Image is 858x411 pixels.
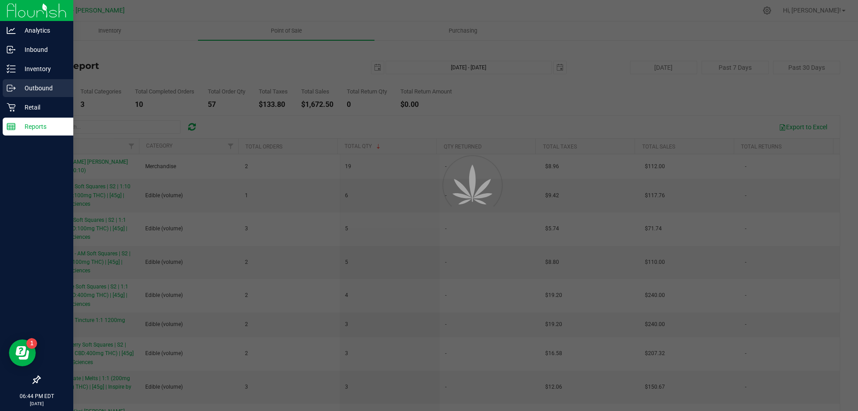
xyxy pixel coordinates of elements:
[7,84,16,93] inline-svg: Outbound
[7,45,16,54] inline-svg: Inbound
[26,338,37,349] iframe: Resource center unread badge
[16,83,69,93] p: Outbound
[16,44,69,55] p: Inbound
[16,25,69,36] p: Analytics
[7,103,16,112] inline-svg: Retail
[4,400,69,407] p: [DATE]
[9,339,36,366] iframe: Resource center
[16,121,69,132] p: Reports
[7,64,16,73] inline-svg: Inventory
[7,122,16,131] inline-svg: Reports
[7,26,16,35] inline-svg: Analytics
[16,64,69,74] p: Inventory
[4,392,69,400] p: 06:44 PM EDT
[16,102,69,113] p: Retail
